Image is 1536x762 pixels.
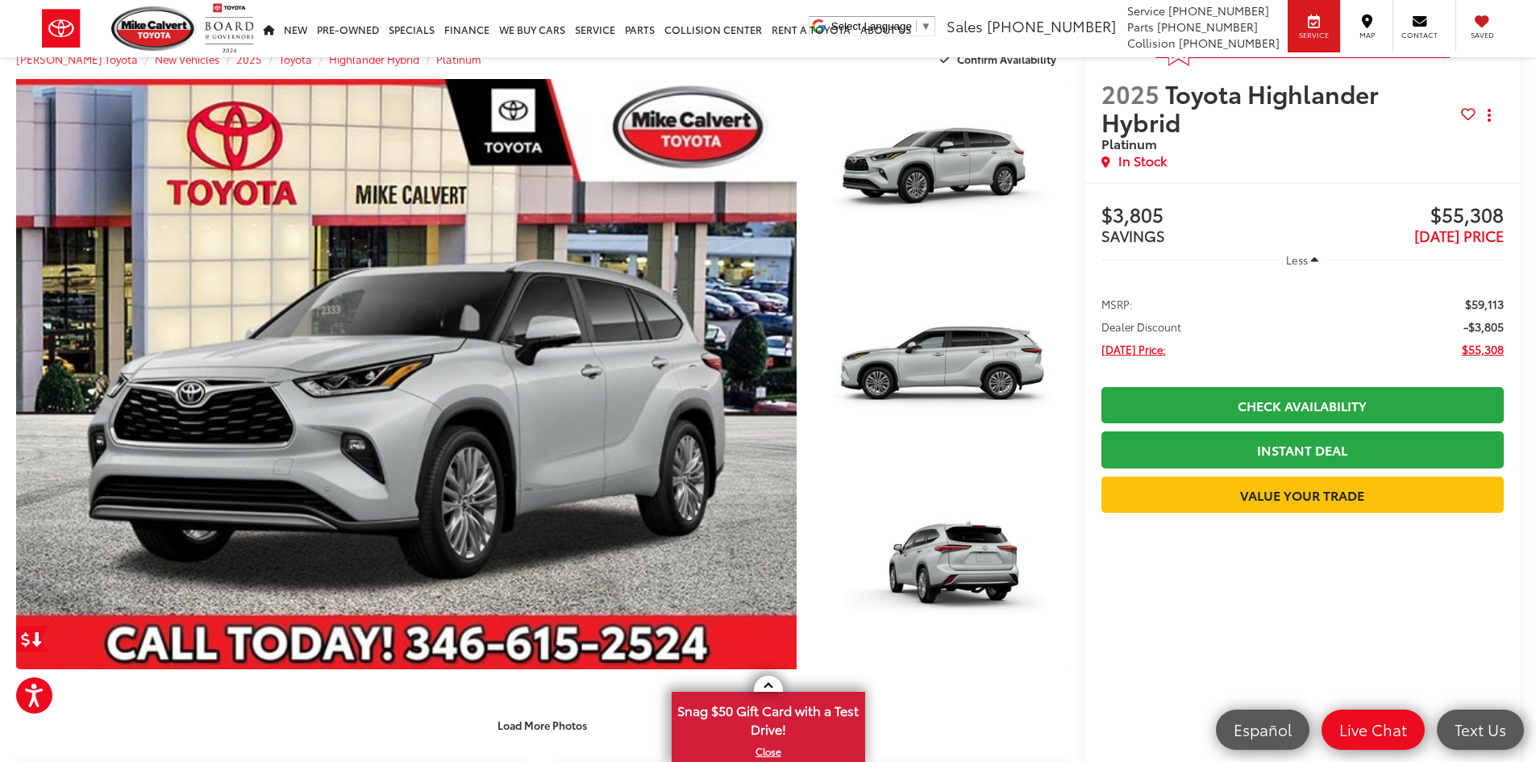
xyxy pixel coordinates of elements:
img: 2025 Toyota Highlander Hybrid Platinum [811,277,1071,472]
a: Highlander Hybrid [329,52,419,66]
a: Expand Photo 3 [814,479,1069,670]
span: Dealer Discount [1101,319,1181,335]
span: [PHONE_NUMBER] [1179,35,1280,51]
span: $59,113 [1465,296,1504,312]
a: Expand Photo 0 [16,79,797,669]
span: 2025 [1101,76,1159,110]
span: Snag $50 Gift Card with a Test Drive! [673,693,864,743]
span: Platinum [1101,134,1157,152]
a: Toyota [279,52,312,66]
a: Text Us [1437,710,1524,750]
a: Check Availability [1101,387,1504,423]
span: In Stock [1118,152,1167,170]
span: SAVINGS [1101,225,1165,246]
span: Service [1296,30,1332,40]
button: Load More Photos [486,710,598,739]
span: ▼ [921,20,931,32]
span: Sales [947,15,983,36]
span: $55,308 [1302,204,1504,228]
span: Saved [1464,30,1500,40]
span: [PHONE_NUMBER] [1168,2,1269,19]
a: Expand Photo 2 [814,279,1069,470]
a: Platinum [436,52,481,66]
span: Less [1286,252,1308,267]
span: [DATE] PRICE [1414,225,1504,246]
span: Text Us [1447,719,1514,739]
button: Confirm Availability [931,45,1069,73]
span: Contact [1401,30,1438,40]
span: ​ [916,20,917,32]
img: Mike Calvert Toyota [111,6,197,51]
img: 2025 Toyota Highlander Hybrid Platinum [811,477,1071,671]
span: dropdown dots [1488,109,1491,122]
span: [DATE] Price: [1101,341,1166,357]
span: $55,308 [1462,341,1504,357]
a: Expand Photo 1 [814,79,1069,270]
span: [PHONE_NUMBER] [987,15,1116,36]
span: Map [1349,30,1384,40]
a: [PERSON_NAME] Toyota [16,52,138,66]
span: Toyota Highlander Hybrid [1101,76,1379,139]
a: Get Price Drop Alert [16,626,48,652]
span: Parts [1127,19,1154,35]
a: Español [1216,710,1309,750]
button: Actions [1476,102,1504,130]
span: Confirm Availability [957,52,1056,66]
span: Collision [1127,35,1176,51]
a: Live Chat [1322,710,1425,750]
span: $3,805 [1101,204,1303,228]
span: -$3,805 [1463,319,1504,335]
span: Live Chat [1331,719,1415,739]
a: New Vehicles [155,52,219,66]
a: Instant Deal [1101,431,1504,468]
button: Less [1278,245,1326,274]
a: 2025 [236,52,262,66]
img: 2025 Toyota Highlander Hybrid Platinum [8,76,804,672]
span: MSRP: [1101,296,1133,312]
span: Español [1226,719,1300,739]
img: 2025 Toyota Highlander Hybrid Platinum [811,77,1071,272]
span: [PHONE_NUMBER] [1157,19,1258,35]
a: Value Your Trade [1101,477,1504,513]
span: Service [1127,2,1165,19]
